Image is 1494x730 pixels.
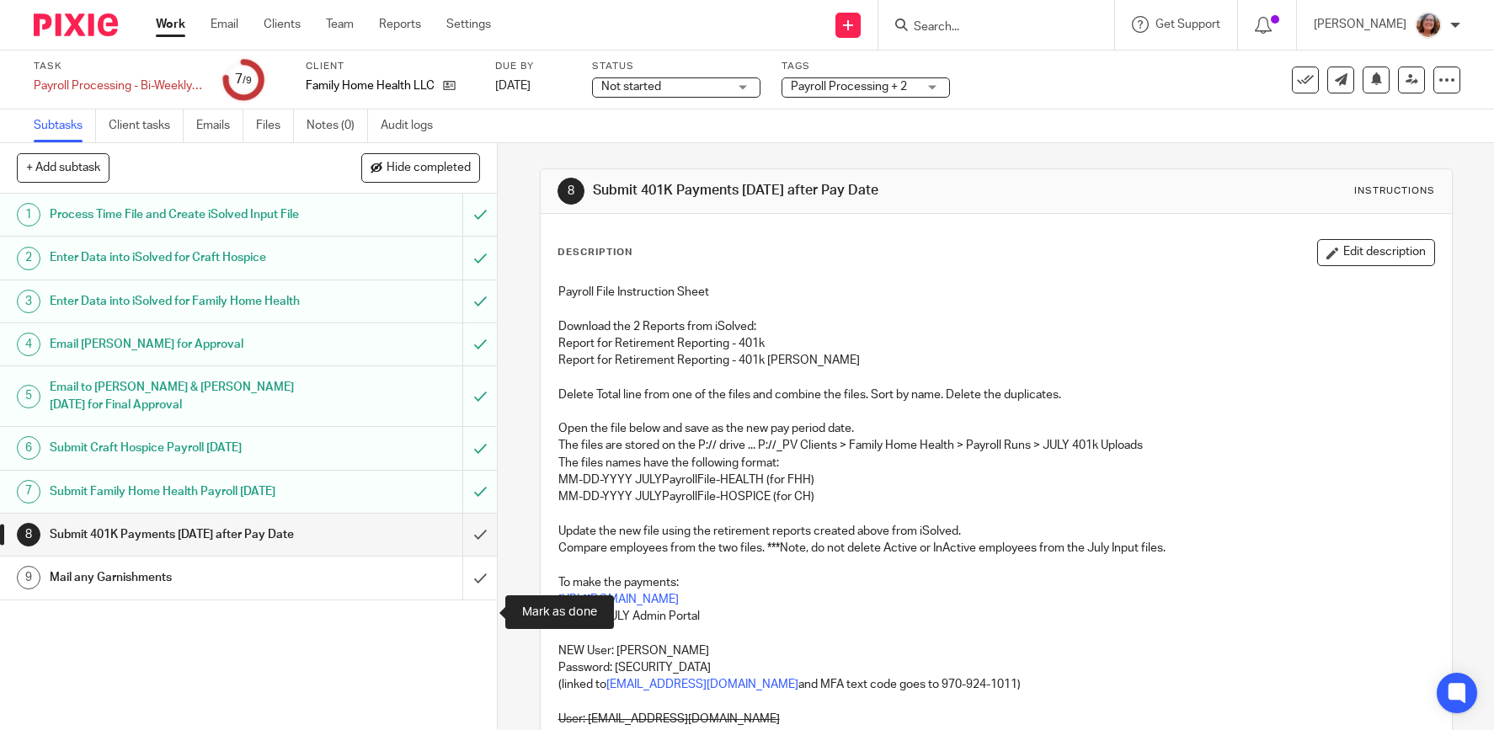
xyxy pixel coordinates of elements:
a: Emails [196,109,243,142]
h1: Email to [PERSON_NAME] & [PERSON_NAME] [DATE] for Final Approval [50,375,314,418]
div: 8 [558,178,584,205]
div: 3 [17,290,40,313]
span: Payroll Processing + 2 [791,81,907,93]
p: Update the new file using the retirement reports created above from iSolved. [558,523,1434,540]
label: Status [592,60,760,73]
label: Due by [495,60,571,73]
a: Subtasks [34,109,96,142]
div: 1 [17,203,40,226]
p: (linked to and MFA text code goes to 970-924-1011) [558,676,1434,693]
p: Payroll File Instruction Sheet [558,284,1434,301]
h1: Email [PERSON_NAME] for Approval [50,332,314,357]
a: Client tasks [109,109,184,142]
label: Tags [782,60,950,73]
div: 2 [17,247,40,270]
h1: Submit 401K Payments [DATE] after Pay Date [593,182,1032,200]
p: The files are stored on the P:// drive ... P://_PV Clients > Family Home Health > Payroll Runs > ... [558,437,1434,454]
s: User: [EMAIL_ADDRESS][DOMAIN_NAME] [558,713,780,725]
input: Search [912,20,1064,35]
a: Notes (0) [307,109,368,142]
a: Clients [264,16,301,33]
div: Payroll Processing - Bi-Weekly - Family Home Health [34,77,202,94]
a: Work [156,16,185,33]
p: NEW User: [PERSON_NAME] [558,642,1434,659]
div: 8 [17,523,40,546]
a: [URL][DOMAIN_NAME] [558,594,679,605]
p: MM-DD-YYYY JULYPayrollFile-HEALTH (for FHH) [558,472,1434,488]
a: Settings [446,16,491,33]
span: Not started [601,81,661,93]
div: 7 [17,480,40,504]
p: MM-DD-YYYY JULYPayrollFile-HOSPICE (for CH) [558,488,1434,505]
p: Description [558,246,632,259]
h1: Submit Craft Hospice Payroll [DATE] [50,435,314,461]
a: Audit logs [381,109,446,142]
p: Delete Total line from one of the files and combine the files. Sort by name. Delete the duplicates. [558,386,1434,403]
p: Family Home Health LLC [306,77,435,94]
p: Compare employees from the two files. ***Note, do not delete Active or InActive employees from th... [558,540,1434,557]
div: 9 [17,566,40,589]
div: Instructions [1354,184,1435,198]
div: 4 [17,333,40,356]
a: Team [326,16,354,33]
small: /9 [243,76,252,85]
span: Hide completed [387,162,471,175]
h1: Enter Data into iSolved for Family Home Health [50,289,314,314]
p: Report for Retirement Reporting - 401k [558,335,1434,352]
p: [PERSON_NAME] [1314,16,1406,33]
div: 6 [17,436,40,460]
button: Hide completed [361,153,480,182]
a: Email [211,16,238,33]
button: + Add subtask [17,153,109,182]
h1: Submit 401K Payments [DATE] after Pay Date [50,522,314,547]
h1: Process Time File and Create iSolved Input File [50,202,314,227]
img: LB%20Reg%20Headshot%208-2-23.jpg [1415,12,1442,39]
p: Download the 2 Reports from iSolved: [558,318,1434,335]
img: Pixie [34,13,118,36]
p: Click on JULY Admin Portal [558,608,1434,625]
a: Files [256,109,294,142]
p: The files names have the following format: [558,455,1434,472]
label: Client [306,60,474,73]
h1: Submit Family Home Health Payroll [DATE] [50,479,314,504]
h1: Enter Data into iSolved for Craft Hospice [50,245,314,270]
p: Open the file below and save as the new pay period date. [558,420,1434,437]
p: To make the payments: [558,574,1434,591]
div: 5 [17,385,40,408]
span: [DATE] [495,80,531,92]
a: [EMAIL_ADDRESS][DOMAIN_NAME] [606,679,798,690]
button: Edit description [1317,239,1435,266]
p: Report for Retirement Reporting - 401k [PERSON_NAME] [558,352,1434,369]
span: Get Support [1155,19,1220,30]
label: Task [34,60,202,73]
h1: Mail any Garnishments [50,565,314,590]
a: Reports [379,16,421,33]
p: Password: [SECURITY_DATA] [558,659,1434,676]
div: 7 [235,70,252,89]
